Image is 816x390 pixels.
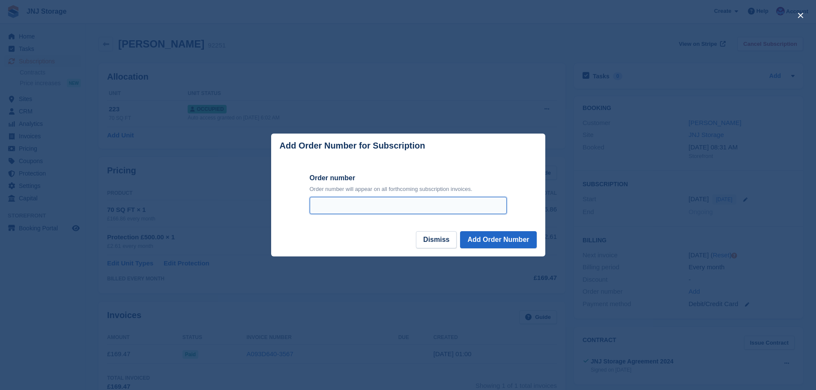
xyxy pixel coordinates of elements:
[310,173,507,183] label: Order number
[794,9,807,22] button: close
[416,231,457,248] button: Dismiss
[310,185,507,194] p: Order number will appear on all forthcoming subscription invoices.
[460,231,536,248] button: Add Order Number
[280,141,425,151] p: Add Order Number for Subscription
